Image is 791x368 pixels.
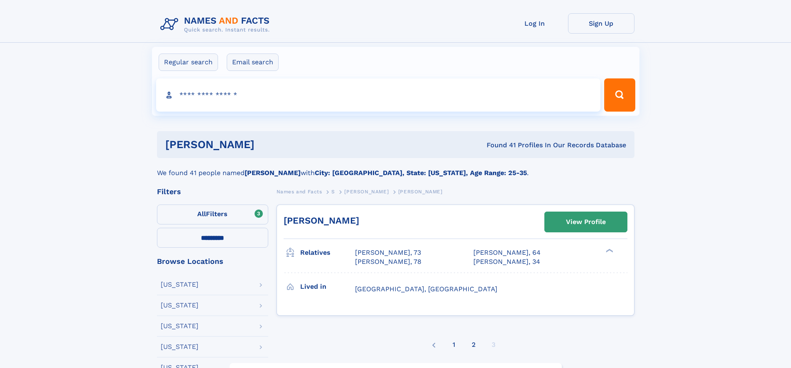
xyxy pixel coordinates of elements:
img: Logo Names and Facts [157,13,277,36]
button: Search Button [604,78,635,112]
input: search input [156,78,601,112]
a: Previous [429,334,439,356]
span: [PERSON_NAME] [344,189,389,195]
a: [PERSON_NAME], 34 [473,257,540,266]
span: All [197,210,206,218]
a: View Profile [545,212,627,232]
div: ❯ [604,248,614,253]
h1: [PERSON_NAME] [165,139,371,150]
div: 3 [492,334,495,356]
div: [US_STATE] [161,344,198,350]
label: Email search [227,54,279,71]
span: [GEOGRAPHIC_DATA], [GEOGRAPHIC_DATA] [355,285,497,293]
div: Found 41 Profiles In Our Records Database [370,141,626,150]
a: [PERSON_NAME], 78 [355,257,421,266]
a: 2 [472,334,475,356]
label: Regular search [159,54,218,71]
div: We found 41 people named with . [157,158,634,178]
div: Filters [157,188,268,195]
label: Filters [157,205,268,224]
a: [PERSON_NAME], 64 [473,248,541,257]
a: S [331,186,335,197]
span: [PERSON_NAME] [398,189,443,195]
h3: Lived in [300,280,355,294]
a: [PERSON_NAME] [284,215,359,226]
a: Sign Up [568,13,634,34]
a: [PERSON_NAME], 73 [355,248,421,257]
h3: Relatives [300,246,355,260]
b: City: [GEOGRAPHIC_DATA], State: [US_STATE], Age Range: 25-35 [315,169,527,177]
div: [US_STATE] [161,302,198,309]
div: View Profile [566,212,606,232]
a: Log In [502,13,568,34]
a: [PERSON_NAME] [344,186,389,197]
div: [US_STATE] [161,323,198,329]
b: [PERSON_NAME] [245,169,301,177]
div: Browse Locations [157,258,268,265]
span: S [331,189,335,195]
div: [US_STATE] [161,281,198,288]
a: Names and Facts [277,186,322,197]
a: 1 [453,334,455,356]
